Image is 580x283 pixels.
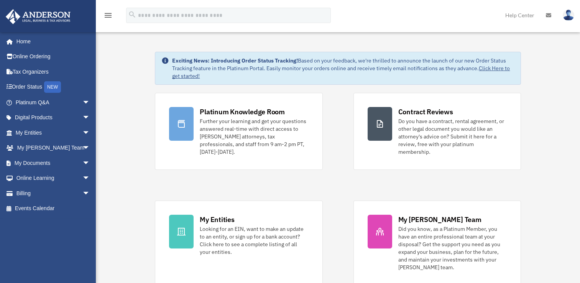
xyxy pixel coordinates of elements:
[5,79,102,95] a: Order StatusNEW
[5,140,102,156] a: My [PERSON_NAME] Teamarrow_drop_down
[104,13,113,20] a: menu
[5,155,102,171] a: My Documentsarrow_drop_down
[200,107,285,117] div: Platinum Knowledge Room
[5,64,102,79] a: Tax Organizers
[3,9,73,24] img: Anderson Advisors Platinum Portal
[104,11,113,20] i: menu
[5,110,102,125] a: Digital Productsarrow_drop_down
[5,49,102,64] a: Online Ordering
[82,95,98,110] span: arrow_drop_down
[82,155,98,171] span: arrow_drop_down
[44,81,61,93] div: NEW
[200,117,308,156] div: Further your learning and get your questions answered real-time with direct access to [PERSON_NAM...
[353,93,521,170] a: Contract Reviews Do you have a contract, rental agreement, or other legal document you would like...
[128,10,136,19] i: search
[5,186,102,201] a: Billingarrow_drop_down
[82,171,98,186] span: arrow_drop_down
[398,117,507,156] div: Do you have a contract, rental agreement, or other legal document you would like an attorney's ad...
[398,215,481,224] div: My [PERSON_NAME] Team
[5,171,102,186] a: Online Learningarrow_drop_down
[5,125,102,140] a: My Entitiesarrow_drop_down
[5,34,98,49] a: Home
[398,225,507,271] div: Did you know, as a Platinum Member, you have an entire professional team at your disposal? Get th...
[398,107,453,117] div: Contract Reviews
[155,93,322,170] a: Platinum Knowledge Room Further your learning and get your questions answered real-time with dire...
[5,201,102,216] a: Events Calendar
[82,110,98,126] span: arrow_drop_down
[172,57,298,64] strong: Exciting News: Introducing Order Status Tracking!
[200,225,308,256] div: Looking for an EIN, want to make an update to an entity, or sign up for a bank account? Click her...
[172,65,510,79] a: Click Here to get started!
[82,186,98,201] span: arrow_drop_down
[5,95,102,110] a: Platinum Q&Aarrow_drop_down
[82,125,98,141] span: arrow_drop_down
[172,57,514,80] div: Based on your feedback, we're thrilled to announce the launch of our new Order Status Tracking fe...
[200,215,234,224] div: My Entities
[563,10,574,21] img: User Pic
[82,140,98,156] span: arrow_drop_down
